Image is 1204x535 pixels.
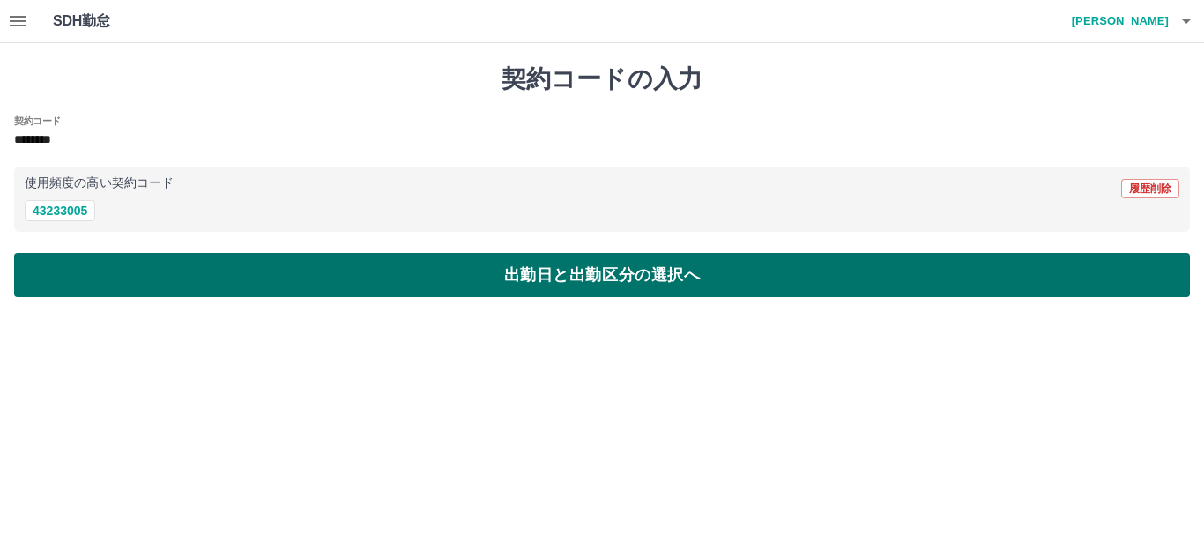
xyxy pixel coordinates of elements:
h1: 契約コードの入力 [14,64,1190,94]
button: 43233005 [25,200,95,221]
h2: 契約コード [14,114,61,128]
button: 出勤日と出勤区分の選択へ [14,253,1190,297]
button: 履歴削除 [1121,179,1179,198]
p: 使用頻度の高い契約コード [25,177,174,189]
